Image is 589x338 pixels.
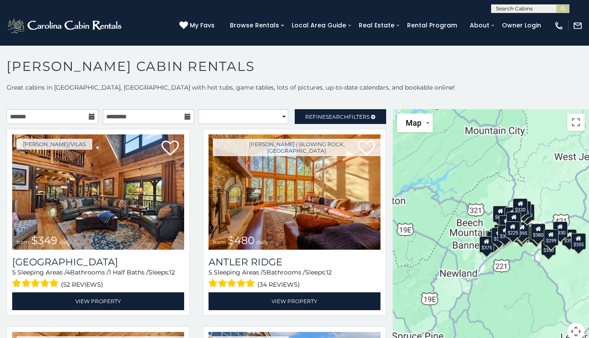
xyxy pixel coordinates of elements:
[505,207,519,224] div: $565
[213,239,226,245] span: from
[226,19,283,32] a: Browse Rentals
[228,234,255,247] span: $480
[61,279,103,290] span: (52 reviews)
[515,224,530,240] div: $675
[326,268,332,276] span: 12
[256,239,269,245] span: daily
[12,256,184,268] h3: Diamond Creek Lodge
[499,215,514,232] div: $410
[162,140,179,158] a: Add to favorites
[12,292,184,310] a: View Property
[491,228,506,244] div: $325
[209,134,380,250] a: Antler Ridge from $480 daily
[529,226,544,243] div: $695
[169,268,175,276] span: 12
[514,226,528,243] div: $315
[17,239,30,245] span: from
[541,238,555,255] div: $350
[209,134,380,250] img: Antler Ridge
[12,268,16,276] span: 5
[465,19,494,32] a: About
[326,114,348,120] span: Search
[209,292,380,310] a: View Property
[573,21,582,30] img: mail-regular-white.png
[567,114,585,131] button: Toggle fullscreen view
[7,17,124,34] img: White-1-2.png
[543,229,558,246] div: $299
[498,224,512,241] div: $395
[12,134,184,250] img: Diamond Creek Lodge
[531,223,545,240] div: $380
[287,19,350,32] a: Local Area Guide
[209,268,380,290] div: Sleeping Areas / Bathrooms / Sleeps:
[498,19,545,32] a: Owner Login
[487,231,501,248] div: $330
[17,139,92,150] a: [PERSON_NAME]/Vilas
[12,268,184,290] div: Sleeping Areas / Bathrooms / Sleeps:
[554,21,564,30] img: phone-regular-white.png
[403,19,461,32] a: Rental Program
[257,279,300,290] span: (34 reviews)
[493,206,508,222] div: $635
[515,221,529,238] div: $395
[295,109,387,124] a: RefineSearchFilters
[179,21,217,30] a: My Favs
[571,233,586,249] div: $355
[354,19,399,32] a: Real Estate
[305,114,370,120] span: Refine Filters
[190,21,215,30] span: My Favs
[479,236,494,253] div: $375
[66,268,70,276] span: 4
[406,118,421,127] span: Map
[209,256,380,268] a: Antler Ridge
[59,239,71,245] span: daily
[516,201,531,217] div: $255
[209,268,212,276] span: 5
[506,211,521,228] div: $210
[12,134,184,250] a: Diamond Creek Lodge from $349 daily
[552,221,567,238] div: $930
[505,221,520,238] div: $225
[263,268,266,276] span: 5
[513,198,528,214] div: $320
[12,256,184,268] a: [GEOGRAPHIC_DATA]
[397,114,433,132] button: Change map style
[31,234,57,247] span: $349
[109,268,148,276] span: 1 Half Baths /
[213,139,380,156] a: [PERSON_NAME] / Blowing Rock, [GEOGRAPHIC_DATA]
[520,204,535,221] div: $250
[562,229,577,246] div: $355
